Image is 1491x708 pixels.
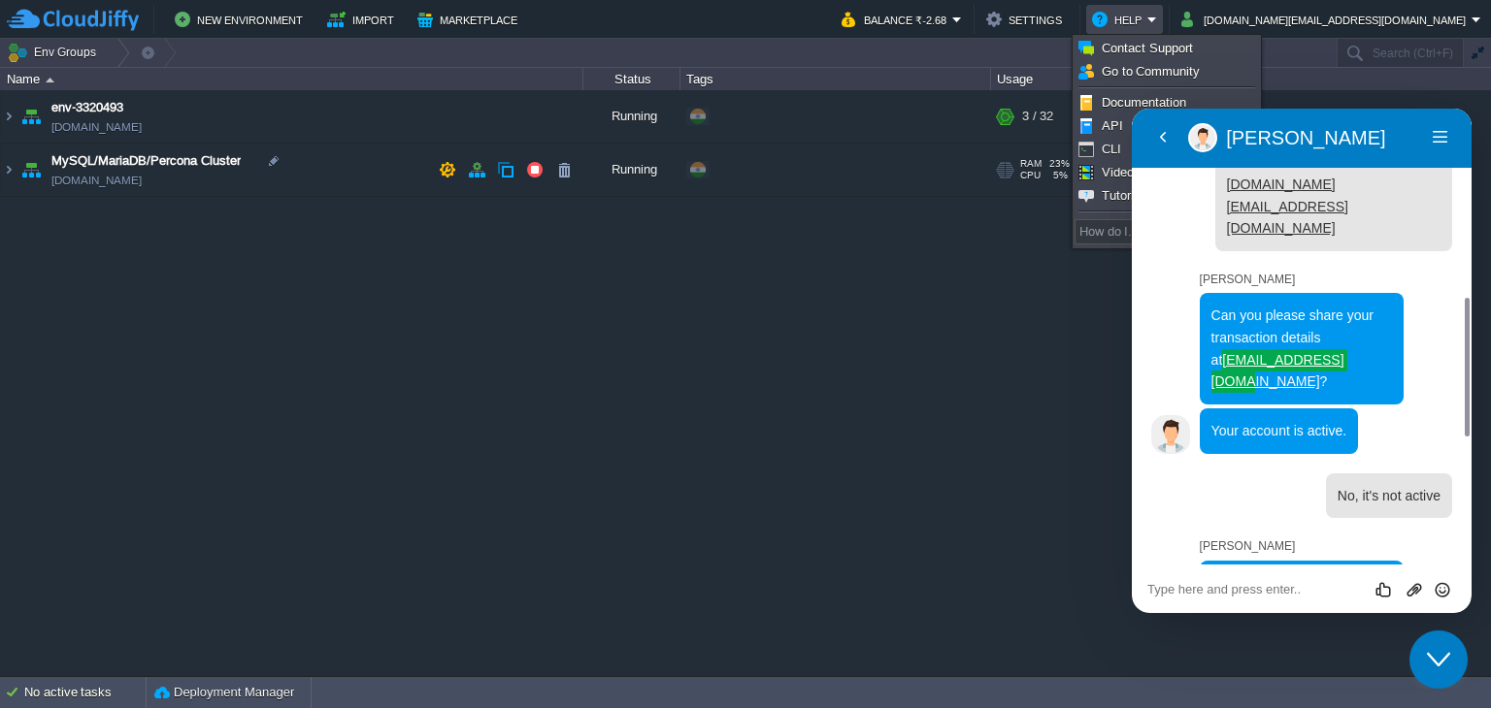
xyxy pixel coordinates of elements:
[51,151,241,171] a: MySQL/MariaDB/Percona Cluster
[842,8,952,31] button: Balance ₹-2.68
[1076,185,1258,207] a: Tutorial
[154,683,294,702] button: Deployment Manager
[1076,61,1258,82] a: Go to Community
[24,677,146,708] div: No active tasks
[1409,630,1472,689] iframe: chat widget
[1102,188,1143,203] span: Tutorial
[1102,41,1193,55] span: Contact Support
[1049,158,1070,170] span: 23%
[583,144,680,196] div: Running
[1020,170,1041,181] span: CPU
[1102,165,1134,179] span: Video
[7,8,139,32] img: CloudJiffy
[1,90,17,143] img: AMDAwAAAACH5BAEAAAAALAAAAAABAAEAAAICRAEAOw==
[1102,142,1121,156] span: CLI
[1076,162,1258,183] a: Video
[1,144,17,196] img: AMDAwAAAACH5BAEAAAAALAAAAAABAAEAAAICRAEAOw==
[2,68,582,90] div: Name
[175,8,309,31] button: New Environment
[327,8,400,31] button: Import
[1102,95,1186,110] span: Documentation
[1020,158,1042,170] span: RAM
[1092,8,1147,31] button: Help
[583,90,680,143] div: Running
[51,98,123,117] a: env-3320493
[681,68,990,90] div: Tags
[1076,92,1258,113] a: Documentation
[1076,115,1258,137] a: API
[46,78,54,82] img: AMDAwAAAACH5BAEAAAAALAAAAAABAAEAAAICRAEAOw==
[417,8,523,31] button: Marketplace
[1022,90,1053,143] div: 3 / 32
[17,144,45,196] img: AMDAwAAAACH5BAEAAAAALAAAAAABAAEAAAICRAEAOw==
[1048,170,1068,181] span: 5%
[992,68,1197,90] div: Usage
[1181,8,1472,31] button: [DOMAIN_NAME][EMAIL_ADDRESS][DOMAIN_NAME]
[1076,139,1258,160] a: CLI
[51,171,142,190] span: [DOMAIN_NAME]
[7,39,103,66] button: Env Groups
[986,8,1068,31] button: Settings
[1102,64,1200,79] span: Go to Community
[1132,109,1472,613] iframe: chat widget
[51,117,142,137] span: [DOMAIN_NAME]
[1076,38,1258,59] a: Contact Support
[1102,118,1123,133] span: API
[584,68,679,90] div: Status
[17,90,45,143] img: AMDAwAAAACH5BAEAAAAALAAAAAABAAEAAAICRAEAOw==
